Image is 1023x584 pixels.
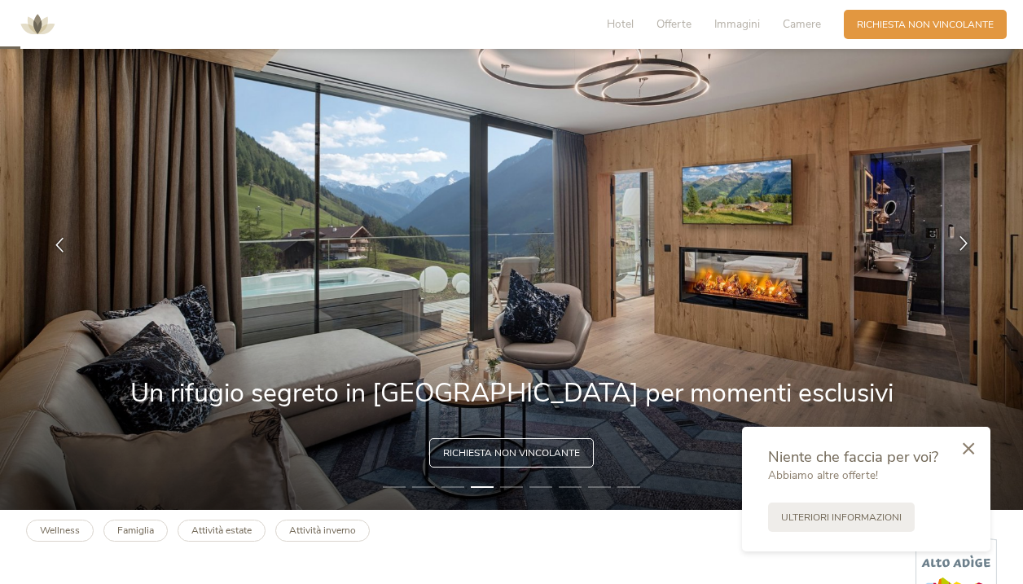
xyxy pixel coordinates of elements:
[768,446,938,467] span: Niente che faccia per voi?
[768,503,915,532] a: Ulteriori informazioni
[783,16,821,32] span: Camere
[607,16,634,32] span: Hotel
[178,520,266,542] a: Attività estate
[191,524,252,537] b: Attività estate
[857,18,994,32] span: Richiesta non vincolante
[768,468,878,483] span: Abbiamo altre offerte!
[656,16,692,32] span: Offerte
[781,511,902,525] span: Ulteriori informazioni
[289,524,356,537] b: Attività inverno
[714,16,760,32] span: Immagini
[275,520,370,542] a: Attività inverno
[443,446,580,460] span: Richiesta non vincolante
[13,20,62,29] a: AMONTI & LUNARIS Wellnessresort
[117,524,154,537] b: Famiglia
[103,520,168,542] a: Famiglia
[26,520,94,542] a: Wellness
[40,524,80,537] b: Wellness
